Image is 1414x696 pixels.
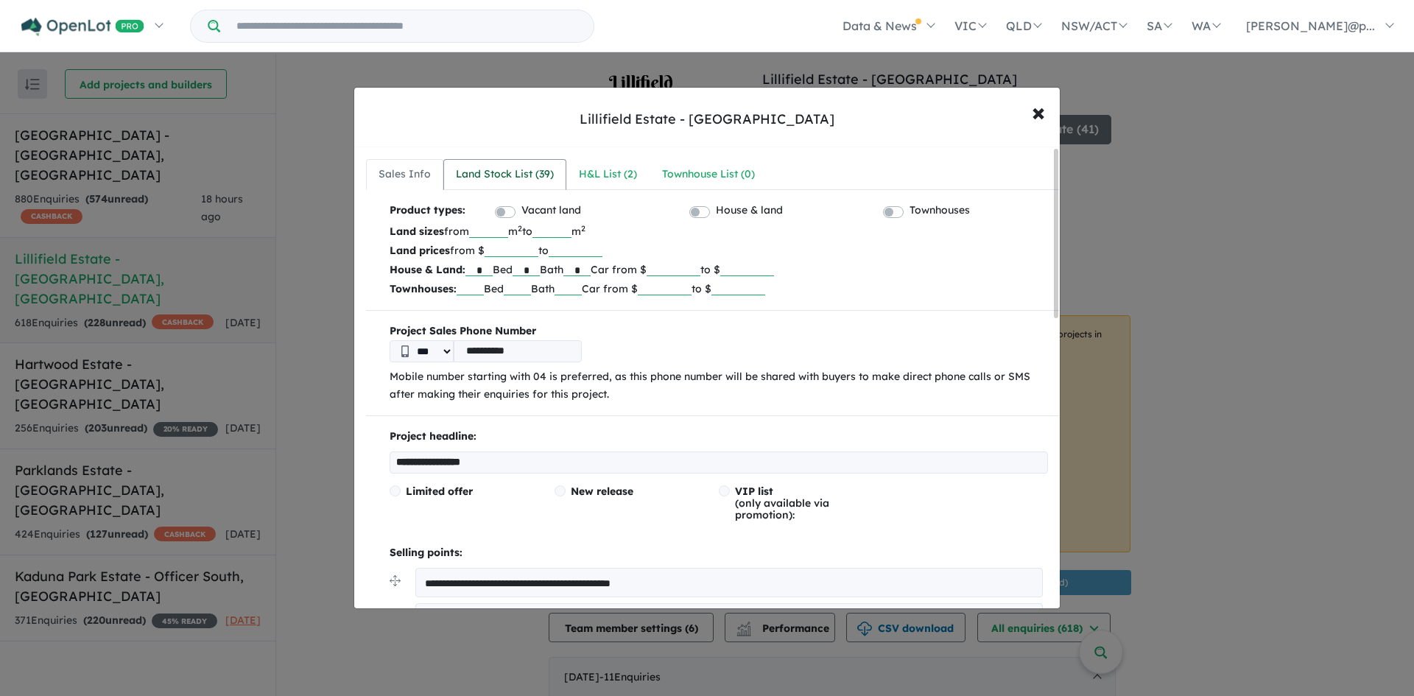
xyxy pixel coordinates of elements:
[21,18,144,36] img: Openlot PRO Logo White
[910,202,970,219] label: Townhouses
[579,166,637,183] div: H&L List ( 2 )
[1246,18,1375,33] span: [PERSON_NAME]@p...
[223,10,591,42] input: Try estate name, suburb, builder or developer
[390,263,465,276] b: House & Land:
[390,544,1048,562] p: Selling points:
[390,368,1048,404] p: Mobile number starting with 04 is preferred, as this phone number will be shared with buyers to m...
[716,202,783,219] label: House & land
[390,279,1048,298] p: Bed Bath Car from $ to $
[390,222,1048,241] p: from m to m
[390,428,1048,446] p: Project headline:
[390,202,465,222] b: Product types:
[662,166,755,183] div: Townhouse List ( 0 )
[390,244,450,257] b: Land prices
[456,166,554,183] div: Land Stock List ( 39 )
[390,323,1048,340] b: Project Sales Phone Number
[390,282,457,295] b: Townhouses:
[735,485,773,498] span: VIP list
[406,485,473,498] span: Limited offer
[521,202,581,219] label: Vacant land
[401,345,409,357] img: Phone icon
[518,223,522,233] sup: 2
[390,575,401,586] img: drag.svg
[571,485,633,498] span: New release
[390,225,444,238] b: Land sizes
[379,166,431,183] div: Sales Info
[581,223,585,233] sup: 2
[390,260,1048,279] p: Bed Bath Car from $ to $
[390,241,1048,260] p: from $ to
[735,485,829,521] span: (only available via promotion):
[1032,96,1045,127] span: ×
[580,110,834,129] div: Lillifield Estate - [GEOGRAPHIC_DATA]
